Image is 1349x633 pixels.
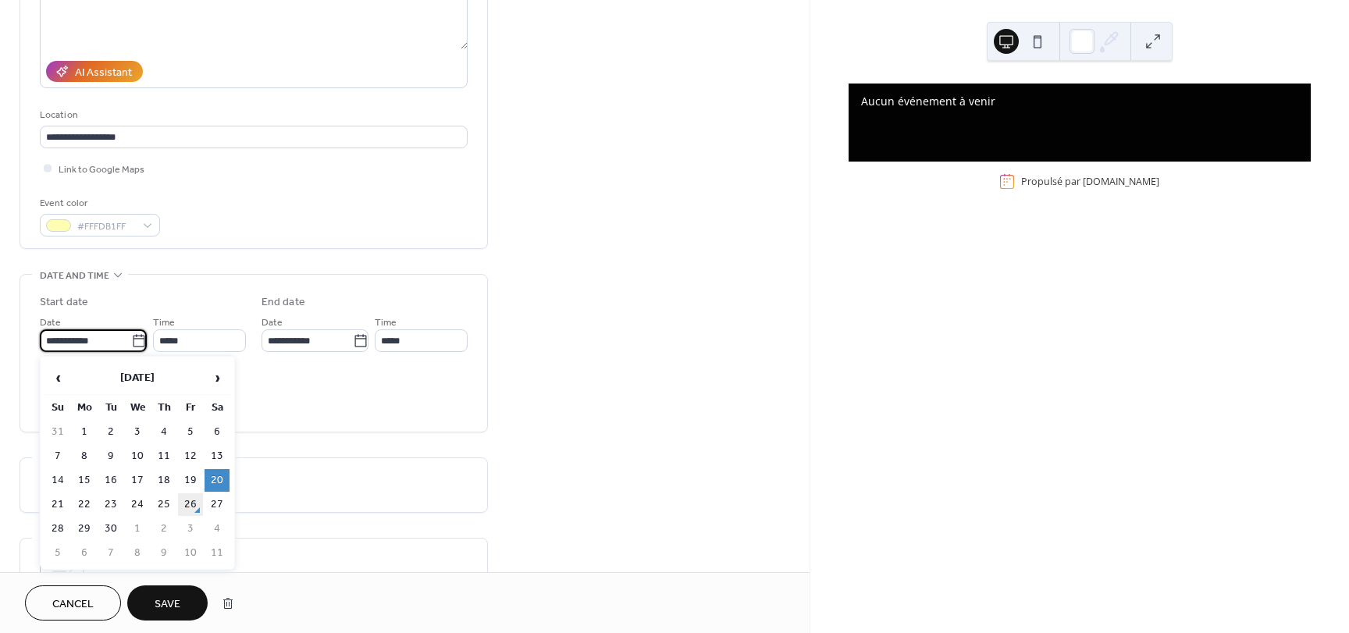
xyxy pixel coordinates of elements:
[72,517,97,540] td: 29
[40,294,88,311] div: Start date
[151,445,176,468] td: 11
[77,219,135,235] span: #FFFDB1FF
[262,294,305,311] div: End date
[45,469,70,492] td: 14
[205,493,230,516] td: 27
[125,421,150,443] td: 3
[205,445,230,468] td: 13
[45,445,70,468] td: 7
[25,585,121,621] button: Cancel
[127,585,208,621] button: Save
[40,315,61,331] span: Date
[98,469,123,492] td: 16
[178,445,203,468] td: 12
[205,421,230,443] td: 6
[178,421,203,443] td: 5
[125,445,150,468] td: 10
[72,421,97,443] td: 1
[1021,175,1159,188] div: Propulsé par
[72,542,97,564] td: 6
[205,469,230,492] td: 20
[72,361,203,395] th: [DATE]
[75,65,132,81] div: AI Assistant
[1083,175,1159,188] a: [DOMAIN_NAME]
[151,421,176,443] td: 4
[125,469,150,492] td: 17
[72,469,97,492] td: 15
[205,362,229,393] span: ›
[45,542,70,564] td: 5
[40,195,157,212] div: Event color
[46,61,143,82] button: AI Assistant
[178,469,203,492] td: 19
[72,397,97,419] th: Mo
[153,315,175,331] span: Time
[125,493,150,516] td: 24
[861,93,1298,109] div: Aucun événement à venir
[125,397,150,419] th: We
[151,542,176,564] td: 9
[98,397,123,419] th: Tu
[45,493,70,516] td: 21
[98,542,123,564] td: 7
[59,162,144,178] span: Link to Google Maps
[151,493,176,516] td: 25
[178,397,203,419] th: Fr
[40,107,464,123] div: Location
[46,362,69,393] span: ‹
[125,517,150,540] td: 1
[205,397,230,419] th: Sa
[45,517,70,540] td: 28
[98,445,123,468] td: 9
[375,315,397,331] span: Time
[72,493,97,516] td: 22
[45,397,70,419] th: Su
[155,596,180,613] span: Save
[151,469,176,492] td: 18
[205,542,230,564] td: 11
[40,268,109,284] span: Date and time
[45,421,70,443] td: 31
[125,542,150,564] td: 8
[205,517,230,540] td: 4
[151,397,176,419] th: Th
[178,493,203,516] td: 26
[178,542,203,564] td: 10
[98,421,123,443] td: 2
[98,517,123,540] td: 30
[178,517,203,540] td: 3
[151,517,176,540] td: 2
[52,596,94,613] span: Cancel
[72,445,97,468] td: 8
[98,493,123,516] td: 23
[262,315,283,331] span: Date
